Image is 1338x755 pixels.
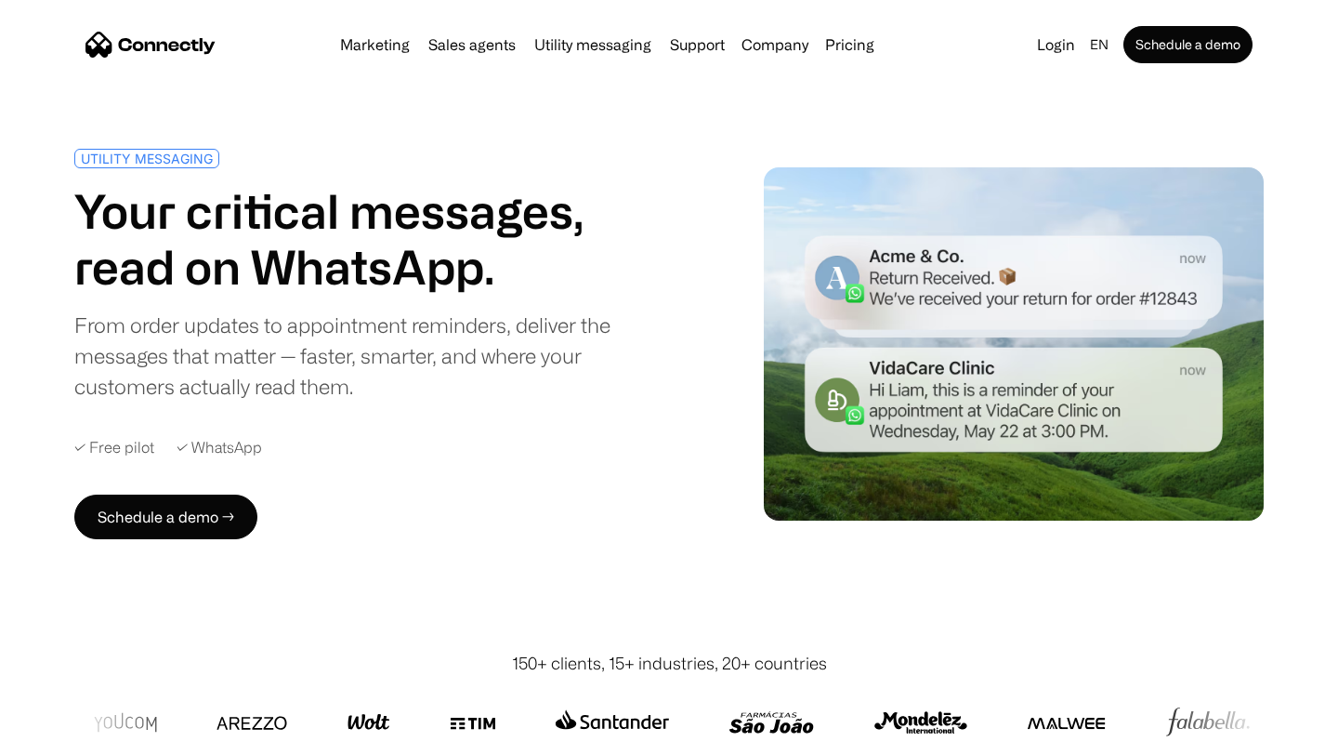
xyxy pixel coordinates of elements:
h1: Your critical messages, read on WhatsApp. [74,183,662,295]
a: Login [1030,32,1082,58]
a: Pricing [818,37,882,52]
div: en [1082,32,1120,58]
div: From order updates to appointment reminders, deliver the messages that matter — faster, smarter, ... [74,310,662,402]
a: Sales agents [421,37,523,52]
div: en [1090,32,1108,58]
a: Schedule a demo → [74,495,257,539]
div: Company [741,32,808,58]
a: Marketing [333,37,417,52]
a: Support [662,37,732,52]
a: home [85,31,216,59]
aside: Language selected: English [19,721,111,748]
a: Schedule a demo [1123,26,1253,63]
a: Utility messaging [527,37,659,52]
div: 150+ clients, 15+ industries, 20+ countries [512,651,827,676]
div: ✓ WhatsApp [177,439,262,457]
div: UTILITY MESSAGING [81,152,213,166]
ul: Language list [37,722,111,748]
div: Company [736,32,814,58]
div: ✓ Free pilot [74,439,154,457]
